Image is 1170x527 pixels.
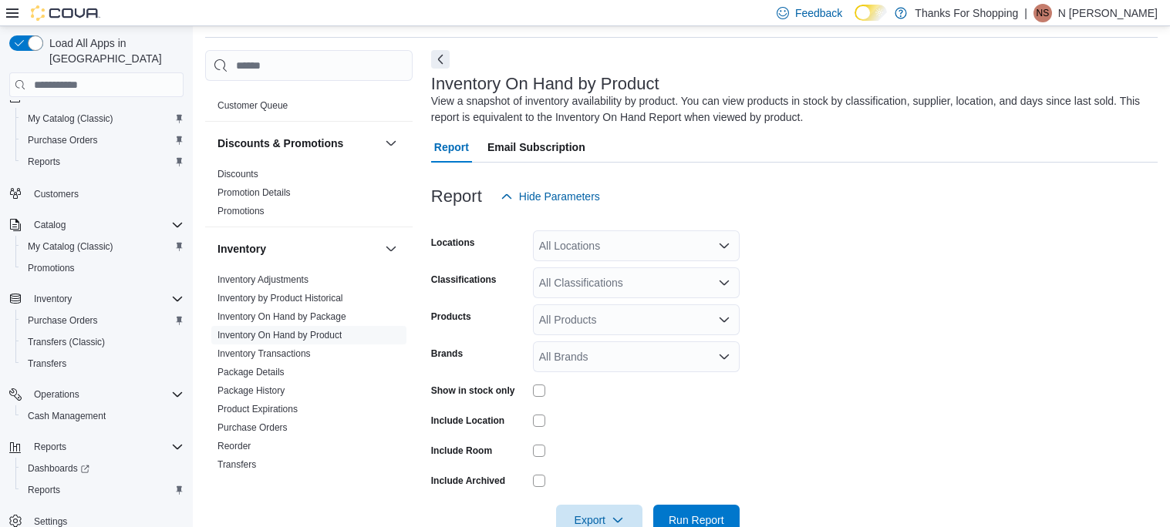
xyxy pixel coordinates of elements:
span: Feedback [795,5,842,21]
span: Load All Apps in [GEOGRAPHIC_DATA] [43,35,184,66]
div: Inventory [205,270,413,480]
button: Inventory [28,290,78,308]
label: Show in stock only [431,384,515,397]
h3: Discounts & Promotions [217,136,343,151]
button: Hide Parameters [494,181,606,212]
span: Customers [34,188,79,200]
span: Customer Queue [217,99,288,112]
label: Products [431,310,471,323]
a: Transfers [22,354,72,373]
p: | [1024,4,1027,22]
span: Report [434,132,469,163]
a: Promotions [22,259,81,277]
span: Dashboards [22,459,184,478]
span: Inventory Adjustments [217,274,309,286]
a: My Catalog (Classic) [22,109,120,128]
span: Transfers (Classic) [22,333,184,351]
span: Package Details [217,366,285,378]
span: Customers [28,183,184,203]
a: Package Details [217,367,285,378]
a: Promotions [217,206,265,217]
span: Hide Parameters [519,189,600,204]
span: Transfers (Classic) [28,336,105,348]
span: Purchase Orders [22,131,184,149]
span: Reports [22,481,184,499]
button: Catalog [3,214,190,236]
a: Reports [22,481,66,499]
span: Purchase Orders [28,314,98,327]
button: Inventory [217,241,379,257]
span: Inventory [34,293,72,305]
button: Open list of options [718,240,730,252]
label: Include Archived [431,475,505,487]
label: Classifications [431,274,497,286]
span: My Catalog (Classic) [22,237,184,256]
span: Promotions [28,262,75,274]
button: Operations [3,384,190,405]
div: Customer [205,96,413,121]
a: Discounts [217,169,258,180]
span: Inventory by Product Historical [217,292,343,304]
span: NS [1037,4,1050,22]
p: Thanks For Shopping [915,4,1018,22]
button: Operations [28,385,86,404]
div: View a snapshot of inventory availability by product. You can view products in stock by classific... [431,93,1150,126]
button: My Catalog (Classic) [15,236,190,257]
span: Inventory [28,290,184,308]
a: Package History [217,385,285,396]
span: Inventory On Hand by Product [217,329,342,341]
button: Reports [15,151,190,173]
h3: Inventory On Hand by Product [431,75,659,93]
a: Cash Management [22,407,112,425]
button: Transfers [15,353,190,374]
a: Reorder [217,441,251,451]
a: Transfers [217,459,256,470]
label: Locations [431,237,475,249]
a: Promotion Details [217,187,291,198]
button: Promotions [15,257,190,279]
a: Purchase Orders [22,311,104,330]
h3: Report [431,187,482,206]
span: Transfers [28,357,66,370]
span: Transfers [217,458,256,471]
button: Catalog [28,216,72,234]
a: Purchase Orders [22,131,104,149]
a: Inventory On Hand by Product [217,330,342,341]
span: My Catalog (Classic) [28,240,113,253]
a: My Catalog (Classic) [22,237,120,256]
span: Catalog [28,216,184,234]
span: Purchase Orders [217,421,288,434]
button: Reports [28,438,72,456]
span: Inventory Transactions [217,347,311,360]
span: Catalog [34,219,66,231]
span: Cash Management [28,410,106,422]
span: Dashboards [28,462,89,475]
span: My Catalog (Classic) [28,112,113,125]
div: Discounts & Promotions [205,165,413,227]
span: Promotions [217,205,265,217]
span: Purchase Orders [22,311,184,330]
button: Inventory [3,288,190,310]
span: Reports [28,156,60,168]
a: Customers [28,185,85,203]
a: Inventory Adjustments [217,274,309,285]
span: Product Expirations [217,403,298,415]
button: Inventory [382,240,400,258]
button: Transfers (Classic) [15,331,190,353]
span: My Catalog (Classic) [22,109,184,128]
button: Purchase Orders [15,310,190,331]
a: Dashboards [15,458,190,479]
span: Transfers [22,354,184,373]
span: Reports [28,438,184,456]
span: Reports [22,153,184,171]
a: Transfers (Classic) [22,333,111,351]
label: Include Location [431,415,504,427]
label: Include Room [431,445,492,457]
span: Dark Mode [855,21,855,22]
span: Package History [217,384,285,397]
span: Email Subscription [487,132,585,163]
a: Reports [22,153,66,171]
a: Inventory by Product Historical [217,293,343,304]
a: Product Expirations [217,404,298,415]
input: Dark Mode [855,5,887,21]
